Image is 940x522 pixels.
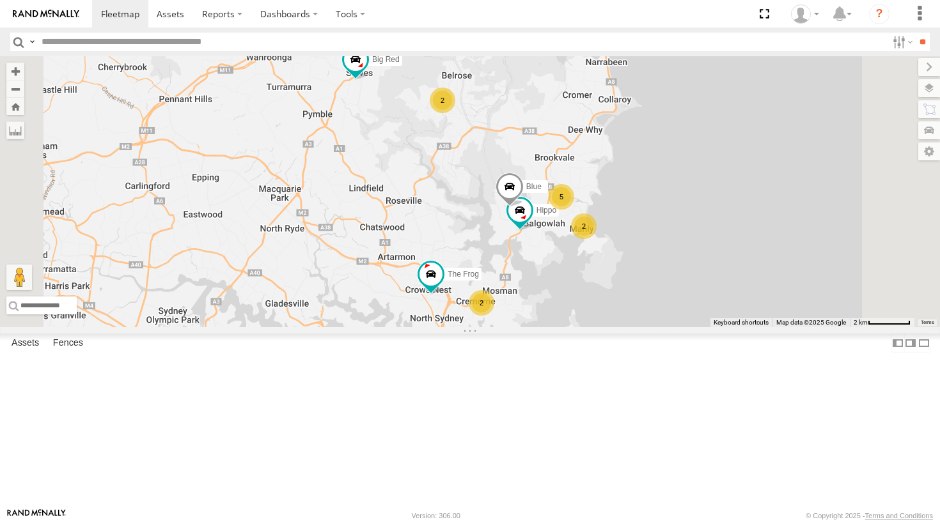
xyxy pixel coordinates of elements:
button: Map scale: 2 km per 63 pixels [850,318,914,327]
label: Assets [5,334,45,352]
label: Measure [6,121,24,139]
label: Search Query [27,33,37,51]
label: Fences [47,334,90,352]
i: ? [869,4,889,24]
div: myBins Admin [787,4,824,24]
a: Terms and Conditions [865,512,933,519]
button: Drag Pegman onto the map to open Street View [6,265,32,290]
span: Map data ©2025 Google [776,319,846,326]
div: 2 [469,290,494,316]
span: Blue [526,182,542,191]
button: Zoom in [6,63,24,80]
label: Dock Summary Table to the Left [891,334,904,352]
img: rand-logo.svg [13,10,79,19]
span: 2 km [854,319,868,326]
label: Hide Summary Table [918,334,930,352]
label: Dock Summary Table to the Right [904,334,917,352]
span: The Frog [448,270,479,279]
span: Big Red [372,56,400,65]
div: 5 [549,184,574,210]
a: Visit our Website [7,509,66,522]
div: Version: 306.00 [412,512,460,519]
button: Zoom Home [6,98,24,115]
div: © Copyright 2025 - [806,512,933,519]
div: 2 [571,213,597,239]
span: Hippo [537,206,556,215]
button: Zoom out [6,80,24,98]
label: Search Filter Options [888,33,915,51]
label: Map Settings [918,142,940,160]
div: 2 [430,88,455,113]
button: Keyboard shortcuts [714,318,769,327]
a: Terms (opens in new tab) [921,320,934,325]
